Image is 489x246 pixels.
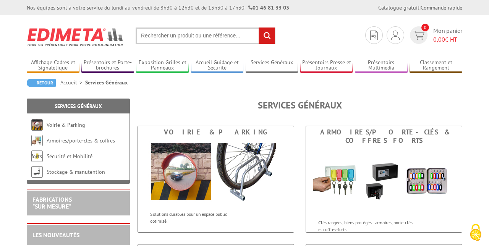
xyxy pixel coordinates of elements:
a: Accueil [60,79,85,86]
img: Voirie & Parking [31,119,43,131]
div: Armoires/porte-clés & coffres forts [308,128,460,145]
img: Voirie & Parking [145,138,287,207]
a: LES NOUVEAUTÉS [32,231,79,239]
a: Services Généraux [55,103,102,110]
img: Edimeta [27,23,124,51]
a: Présentoirs Presse et Journaux [300,59,353,72]
a: Commande rapide [421,4,462,11]
img: devis rapide [370,31,378,40]
h1: Services Généraux [138,100,462,110]
a: Services Généraux [246,59,298,72]
img: Armoires/porte-clés & coffres forts [31,135,43,146]
strong: 01 46 81 33 03 [248,4,289,11]
a: Catalogue gratuit [378,4,419,11]
a: Accueil Guidage et Sécurité [191,59,244,72]
li: Services Généraux [85,79,128,86]
button: Cookies (fenêtre modale) [462,220,489,246]
a: Retour [27,79,56,87]
span: Mon panier [433,26,462,44]
a: Présentoirs Multimédia [355,59,408,72]
a: Voirie & Parking Voirie & Parking Solutions durables pour un espace public optimisé. [138,126,294,233]
a: FABRICATIONS"Sur Mesure" [32,196,72,210]
img: Cookies (fenêtre modale) [466,223,485,242]
div: | [378,4,462,11]
input: Rechercher un produit ou une référence... [136,28,275,44]
a: Stockage & manutention [47,168,105,175]
a: Classement et Rangement [410,59,462,72]
a: Sécurité et Mobilité [47,153,92,160]
span: € HT [433,35,462,44]
div: Nos équipes sont à votre service du lundi au vendredi de 8h30 à 12h30 et de 13h30 à 17h30 [27,4,289,11]
div: Voirie & Parking [140,128,292,136]
a: Armoires/porte-clés & coffres forts [31,137,115,160]
a: devis rapide 0 Mon panier 0,00€ HT [408,26,462,44]
input: rechercher [259,28,275,44]
p: Solutions durables pour un espace public optimisé. [150,211,245,224]
p: Clés rangées, biens protégés : armoires, porte-clés et coffres-forts. [318,219,413,232]
span: 0 [421,24,429,31]
a: Présentoirs et Porte-brochures [81,59,134,72]
span: 0,00 [433,36,445,43]
a: Affichage Cadres et Signalétique [27,59,79,72]
img: Stockage & manutention [31,166,43,178]
a: Voirie & Parking [47,121,85,128]
a: Exposition Grilles et Panneaux [136,59,189,72]
img: devis rapide [413,31,424,40]
a: Armoires/porte-clés & coffres forts Armoires/porte-clés & coffres forts Clés rangées, biens proté... [306,126,462,233]
img: Armoires/porte-clés & coffres forts [313,147,455,215]
img: devis rapide [391,31,400,40]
